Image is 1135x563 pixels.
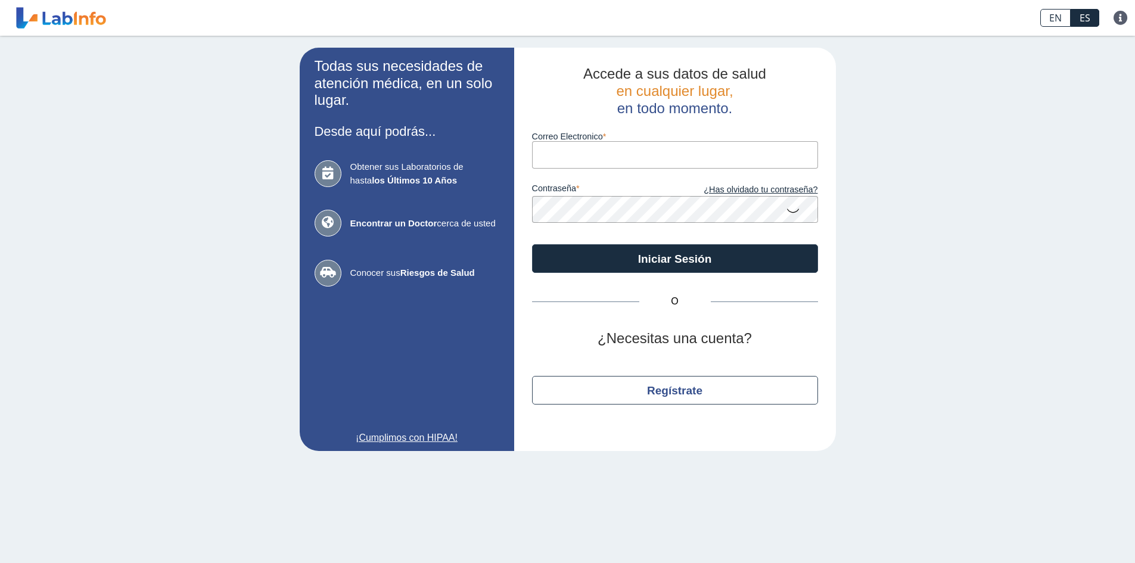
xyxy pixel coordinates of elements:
[350,160,499,187] span: Obtener sus Laboratorios de hasta
[675,183,818,197] a: ¿Has olvidado tu contraseña?
[583,66,766,82] span: Accede a sus datos de salud
[315,431,499,445] a: ¡Cumplimos con HIPAA!
[315,124,499,139] h3: Desde aquí podrás...
[532,244,818,273] button: Iniciar Sesión
[372,175,457,185] b: los Últimos 10 Años
[532,183,675,197] label: contraseña
[639,294,711,309] span: O
[532,132,818,141] label: Correo Electronico
[350,217,499,231] span: cerca de usted
[315,58,499,109] h2: Todas sus necesidades de atención médica, en un solo lugar.
[616,83,733,99] span: en cualquier lugar,
[350,218,437,228] b: Encontrar un Doctor
[532,376,818,405] button: Regístrate
[617,100,732,116] span: en todo momento.
[1040,9,1071,27] a: EN
[350,266,499,280] span: Conocer sus
[400,267,475,278] b: Riesgos de Salud
[532,330,818,347] h2: ¿Necesitas una cuenta?
[1071,9,1099,27] a: ES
